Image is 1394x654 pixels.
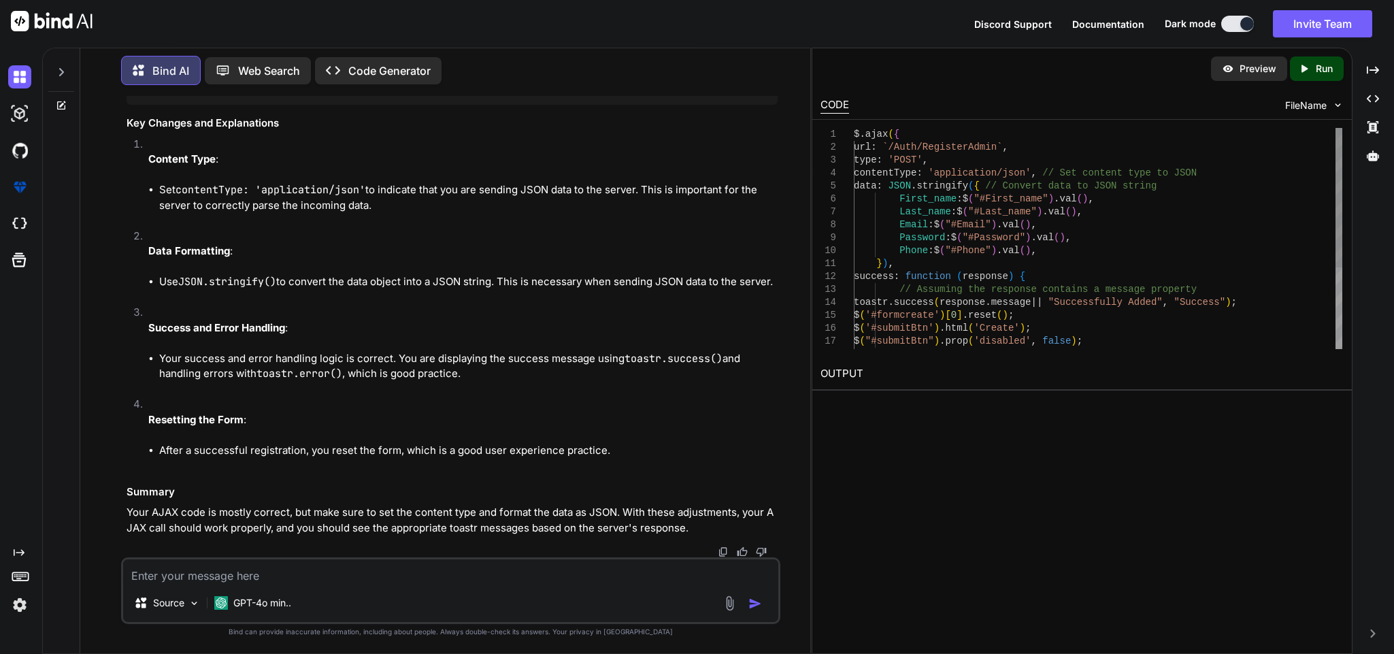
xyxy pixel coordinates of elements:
li: Set to indicate that you are sending JSON data to the server. This is important for the server to... [159,182,777,213]
span: ) [940,310,945,321]
p: Your AJAX code is mostly correct, but make sure to set the content type and format the data as JS... [127,505,777,536]
span: ( [957,232,962,243]
span: : [951,206,957,217]
button: Invite Team [1273,10,1372,37]
span: Email [899,219,928,230]
div: 6 [820,193,836,206]
span: reset [968,310,997,321]
span: "#Last_name" [968,206,1037,217]
span: , [1031,245,1037,256]
p: Source [153,596,184,610]
h2: OUTPUT [812,358,1352,390]
span: Last_name [899,206,951,217]
p: GPT-4o min.. [233,596,291,610]
span: ( [859,310,865,321]
span: success [894,297,934,308]
span: ( [963,206,968,217]
span: ) [1071,206,1076,217]
span: ) [1225,297,1231,308]
span: $ [951,232,957,243]
span: . [1054,193,1059,204]
p: Preview [1240,62,1276,76]
span: , [1077,206,1082,217]
code: contentType: 'application/json' [176,183,365,197]
span: response [940,297,985,308]
span: FileName [1285,99,1327,112]
div: 4 [820,167,836,180]
span: ( [859,323,865,333]
div: 7 [820,206,836,218]
span: ] [957,310,962,321]
span: ) [1060,232,1065,243]
div: 5 [820,180,836,193]
h3: Summary [127,485,777,500]
span: { [974,180,980,191]
img: GPT-4o mini [214,596,228,610]
p: : [148,412,777,428]
span: ( [940,245,945,256]
div: 15 [820,309,836,322]
span: . [859,129,865,140]
div: 11 [820,257,836,270]
span: ) [1025,245,1031,256]
div: 17 [820,335,836,348]
img: attachment [722,595,737,611]
span: stringify [916,180,968,191]
li: After a successful registration, you reset the form, which is a good user experience practice. [159,443,777,459]
span: , [882,348,888,359]
span: val [1037,232,1054,243]
span: . [985,297,991,308]
div: CODE [820,97,849,114]
span: . [1031,232,1037,243]
span: 'disabled' [974,336,1031,346]
span: val [1003,219,1020,230]
span: toastr [854,297,888,308]
span: response [963,271,1008,282]
span: : [916,167,922,178]
span: val [1003,245,1020,256]
span: : [945,232,950,243]
strong: Success and Error Handling [148,321,285,334]
p: : [148,244,777,259]
p: : [148,152,777,167]
span: ; [1231,297,1237,308]
span: success [854,271,894,282]
span: "#Phone" [946,245,991,256]
span: $ [854,310,859,321]
span: ( [968,323,974,333]
span: , [1003,142,1008,152]
span: $ [934,245,940,256]
span: '#formcreate' [865,310,940,321]
span: , [1031,219,1037,230]
div: 9 [820,231,836,244]
div: 2 [820,141,836,154]
span: Password [899,232,945,243]
img: darkAi-studio [8,102,31,125]
img: dislike [756,546,767,557]
span: ty [1185,284,1197,295]
span: 'application/json' [928,167,1031,178]
div: 10 [820,244,836,257]
span: ( [1077,193,1082,204]
span: . [911,180,916,191]
span: prop [946,336,969,346]
span: ) [991,245,997,256]
span: ajax [865,129,889,140]
li: Use to convert the data object into a JSON string. This is necessary when sending JSON data to th... [159,274,777,290]
span: , [1089,193,1094,204]
span: 'POST' [888,154,922,165]
span: ) [1025,232,1031,243]
span: . [888,297,893,308]
span: ( [997,310,1002,321]
span: ) [1020,323,1025,333]
span: ) [1048,193,1054,204]
p: Web Search [238,63,300,79]
span: , [888,258,893,269]
span: || [1031,297,1043,308]
span: [ [945,310,950,321]
span: ( [888,129,893,140]
span: val [1060,193,1077,204]
img: chevron down [1332,99,1344,111]
img: copy [718,546,729,557]
span: ; [1077,336,1082,346]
